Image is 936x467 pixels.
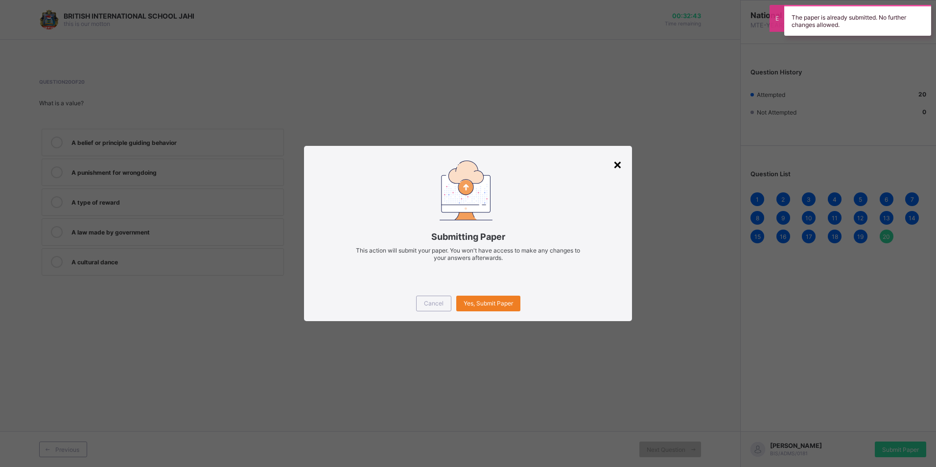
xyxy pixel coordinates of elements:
[464,300,513,307] span: Yes, Submit Paper
[613,156,622,172] div: ×
[424,300,444,307] span: Cancel
[356,247,580,261] span: This action will submit your paper. You won't have access to make any changes to your answers aft...
[319,232,617,242] span: Submitting Paper
[440,161,492,220] img: submitting-paper.7509aad6ec86be490e328e6d2a33d40a.svg
[784,5,931,36] div: The paper is already submitted. No further changes allowed.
